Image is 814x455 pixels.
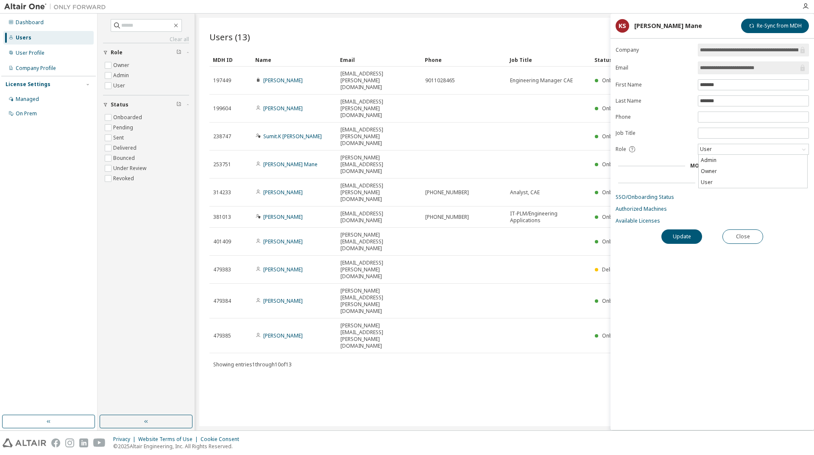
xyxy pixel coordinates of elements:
[741,19,809,33] button: Re-Sync from MDH
[699,166,807,177] li: Owner
[113,123,135,133] label: Pending
[340,98,418,119] span: [EMAIL_ADDRESS][PERSON_NAME][DOMAIN_NAME]
[111,101,128,108] span: Status
[425,189,469,196] span: [PHONE_NUMBER]
[616,218,809,224] a: Available Licenses
[51,438,60,447] img: facebook.svg
[616,194,809,201] a: SSO/Onboarding Status
[213,77,231,84] span: 197449
[113,81,127,91] label: User
[602,238,631,245] span: Onboarded
[113,443,244,450] p: © 2025 Altair Engineering, Inc. All Rights Reserved.
[616,114,693,120] label: Phone
[4,3,110,11] img: Altair One
[113,70,131,81] label: Admin
[213,298,231,304] span: 479384
[213,105,231,112] span: 199604
[213,238,231,245] span: 401409
[602,332,631,339] span: Onboarded
[340,70,418,91] span: [EMAIL_ADDRESS][PERSON_NAME][DOMAIN_NAME]
[602,213,631,221] span: Onboarded
[113,60,131,70] label: Owner
[16,34,31,41] div: Users
[510,77,573,84] span: Engineering Manager CAE
[263,161,318,168] a: [PERSON_NAME] Mane
[699,155,807,166] li: Admin
[616,98,693,104] label: Last Name
[209,31,250,43] span: Users (13)
[602,297,631,304] span: Onboarded
[698,144,808,154] div: User
[201,436,244,443] div: Cookie Consent
[176,49,181,56] span: Clear filter
[113,133,125,143] label: Sent
[113,143,138,153] label: Delivered
[213,361,292,368] span: Showing entries 1 through 10 of 13
[113,173,136,184] label: Revoked
[103,43,189,62] button: Role
[616,146,626,153] span: Role
[113,436,138,443] div: Privacy
[616,81,693,88] label: First Name
[722,229,763,244] button: Close
[263,213,303,221] a: [PERSON_NAME]
[425,53,503,67] div: Phone
[602,105,631,112] span: Onboarded
[113,112,144,123] label: Onboarded
[340,154,418,175] span: [PERSON_NAME][EMAIL_ADDRESS][DOMAIN_NAME]
[425,77,455,84] span: 9011028465
[616,64,693,71] label: Email
[113,153,137,163] label: Bounced
[6,81,50,88] div: License Settings
[16,19,44,26] div: Dashboard
[213,266,231,273] span: 479383
[3,438,46,447] img: altair_logo.svg
[340,232,418,252] span: [PERSON_NAME][EMAIL_ADDRESS][DOMAIN_NAME]
[79,438,88,447] img: linkedin.svg
[661,229,702,244] button: Update
[16,96,39,103] div: Managed
[176,101,181,108] span: Clear filter
[213,133,231,140] span: 238747
[340,210,418,224] span: [EMAIL_ADDRESS][DOMAIN_NAME]
[263,105,303,112] a: [PERSON_NAME]
[93,438,106,447] img: youtube.svg
[340,126,418,147] span: [EMAIL_ADDRESS][PERSON_NAME][DOMAIN_NAME]
[699,145,713,154] div: User
[510,189,540,196] span: Analyst, CAE
[616,47,693,53] label: Company
[255,53,333,67] div: Name
[690,162,728,169] span: More Details
[616,206,809,212] a: Authorized Machines
[602,266,625,273] span: Delivered
[616,19,629,33] div: KS
[602,189,631,196] span: Onboarded
[263,297,303,304] a: [PERSON_NAME]
[65,438,74,447] img: instagram.svg
[263,189,303,196] a: [PERSON_NAME]
[263,238,303,245] a: [PERSON_NAME]
[138,436,201,443] div: Website Terms of Use
[340,322,418,349] span: [PERSON_NAME][EMAIL_ADDRESS][PERSON_NAME][DOMAIN_NAME]
[340,260,418,280] span: [EMAIL_ADDRESS][PERSON_NAME][DOMAIN_NAME]
[111,49,123,56] span: Role
[425,214,469,221] span: [PHONE_NUMBER]
[263,77,303,84] a: [PERSON_NAME]
[616,130,693,137] label: Job Title
[16,110,37,117] div: On Prem
[634,22,702,29] div: [PERSON_NAME] Mane
[103,95,189,114] button: Status
[213,332,231,339] span: 479385
[263,332,303,339] a: [PERSON_NAME]
[602,161,631,168] span: Onboarded
[213,189,231,196] span: 314233
[699,177,807,188] li: User
[340,182,418,203] span: [EMAIL_ADDRESS][PERSON_NAME][DOMAIN_NAME]
[263,266,303,273] a: [PERSON_NAME]
[103,36,189,43] a: Clear all
[16,50,45,56] div: User Profile
[602,77,631,84] span: Onboarded
[263,133,322,140] a: Sumit.K [PERSON_NAME]
[213,161,231,168] span: 253751
[16,65,56,72] div: Company Profile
